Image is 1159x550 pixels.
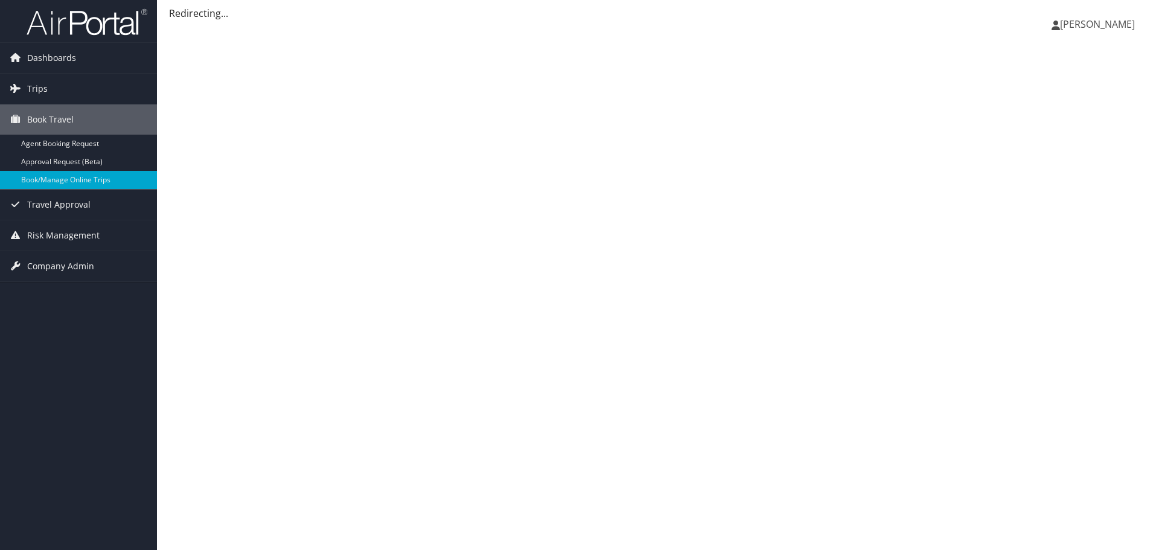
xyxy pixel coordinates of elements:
[27,74,48,104] span: Trips
[27,190,91,220] span: Travel Approval
[1060,18,1135,31] span: [PERSON_NAME]
[27,43,76,73] span: Dashboards
[27,220,100,251] span: Risk Management
[27,8,147,36] img: airportal-logo.png
[27,104,74,135] span: Book Travel
[1052,6,1147,42] a: [PERSON_NAME]
[169,6,1147,21] div: Redirecting...
[27,251,94,281] span: Company Admin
